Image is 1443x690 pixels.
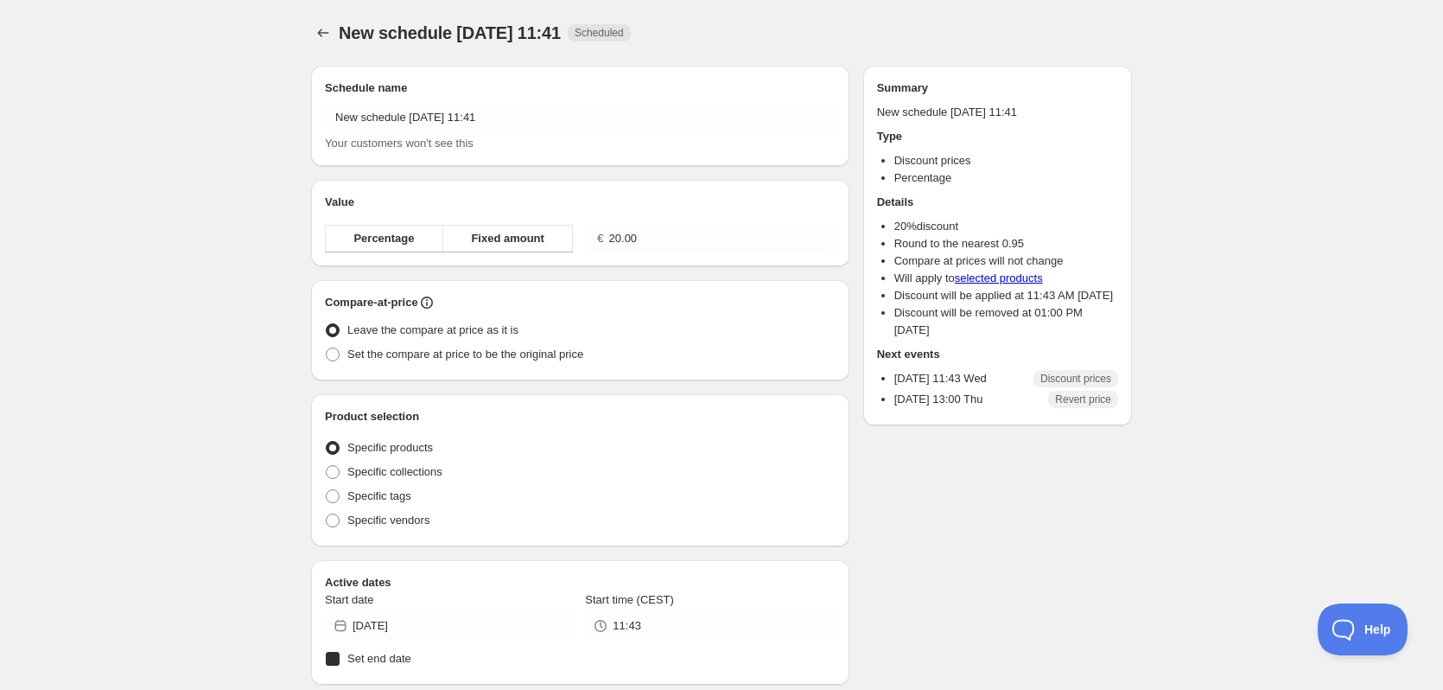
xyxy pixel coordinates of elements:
h2: Summary [877,80,1118,97]
h2: Schedule name [325,80,836,97]
span: Specific vendors [347,514,429,527]
span: Fixed amount [471,230,544,247]
span: Set end date [347,652,411,665]
span: Leave the compare at price as it is [347,323,518,336]
span: Discount prices [1040,372,1111,386]
h2: Next events [877,346,1118,363]
p: [DATE] 13:00 Thu [894,391,983,408]
h2: Value [325,194,836,211]
a: selected products [955,272,1043,284]
span: Set the compare at price to be the original price [347,348,583,361]
li: Compare at prices will not change [894,252,1118,270]
li: Round to the nearest 0.95 [894,235,1118,252]
p: New schedule [DATE] 11:41 [877,104,1118,121]
button: Schedules [311,21,335,45]
li: Discount will be applied at 11:43 AM [DATE] [894,287,1118,304]
h2: Product selection [325,408,836,425]
li: Discount will be removed at 01:00 PM [DATE] [894,304,1118,339]
li: Percentage [894,169,1118,187]
h2: Active dates [325,574,836,591]
span: Specific tags [347,489,411,502]
span: Your customers won't see this [325,137,474,150]
li: Will apply to [894,270,1118,287]
button: Percentage [325,225,443,252]
iframe: Toggle Customer Support [1318,604,1408,655]
li: Discount prices [894,152,1118,169]
span: Specific collections [347,465,442,478]
span: € [597,232,603,245]
span: Revert price [1055,393,1111,406]
h2: Details [877,194,1118,211]
h2: Type [877,128,1118,145]
span: Start date [325,593,373,606]
span: New schedule [DATE] 11:41 [339,23,561,42]
span: Scheduled [575,26,624,40]
li: 20 % discount [894,218,1118,235]
p: [DATE] 11:43 Wed [894,370,987,387]
span: Percentage [353,230,414,247]
button: Fixed amount [442,225,573,252]
span: Specific products [347,441,433,454]
h2: Compare-at-price [325,294,418,311]
span: Start time (CEST) [585,593,674,606]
